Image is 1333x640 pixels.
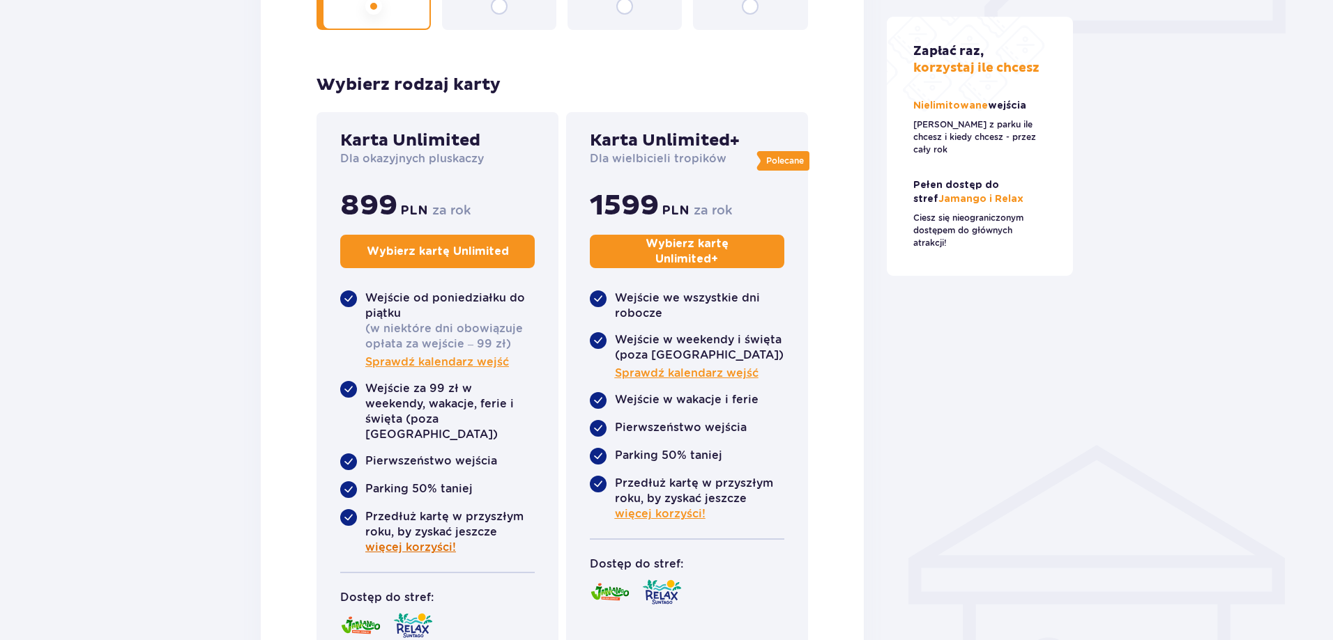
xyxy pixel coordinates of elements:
p: korzystaj ile chcesz [913,43,1039,77]
span: 899 [340,189,397,224]
img: roundedCheckBlue.4a3460b82ef5fd2642f707f390782c34.svg [590,392,607,409]
p: Wejście w weekendy i święta (poza [GEOGRAPHIC_DATA]) [615,332,784,363]
p: Nielimitowane [913,99,1029,113]
span: PLN [400,203,428,219]
img: roundedCheckBlue.4a3460b82ef5fd2642f707f390782c34.svg [340,481,357,498]
p: Wybierz kartę Unlimited [367,244,509,259]
p: Wybierz rodzaj karty [317,75,808,95]
span: Pełen dostęp do stref [913,180,999,204]
img: roundedCheckBlue.4a3460b82ef5fd2642f707f390782c34.svg [590,332,607,349]
button: Wybierz kartę Unlimited [340,235,535,268]
p: Karta Unlimited [340,130,480,151]
p: Wejście we wszystkie dni robocze [615,290,784,321]
p: Parking 50% taniej [365,481,473,497]
p: Ciesz się nieograniczonym dostępem do głównych atrakcji! [913,212,1047,249]
p: (w niektóre dni obowiązuje opłata za wejście – 99 zł) [365,321,535,352]
img: roundedCheckBlue.4a3460b82ef5fd2642f707f390782c34.svg [590,290,607,307]
p: Dostęp do stref: [340,590,434,605]
p: Polecane [766,155,804,167]
img: roundedCheckBlue.4a3460b82ef5fd2642f707f390782c34.svg [590,448,607,465]
a: więcej korzyści! [615,506,706,522]
p: Parking 50% taniej [615,448,722,463]
img: roundedCheckBlue.4a3460b82ef5fd2642f707f390782c34.svg [340,381,357,398]
p: Dostęp do stref: [590,556,683,572]
img: roundedCheckBlue.4a3460b82ef5fd2642f707f390782c34.svg [340,509,357,526]
span: PLN [662,203,690,219]
span: wejścia [988,101,1026,111]
p: [PERSON_NAME] z parku ile chcesz i kiedy chcesz - przez cały rok [913,118,1047,156]
p: Pierwszeństwo wejścia [615,420,747,435]
p: Wybierz kartę Unlimited + [614,236,761,267]
p: za rok [694,202,732,219]
p: Wejście od poniedziałku do piątku [365,290,535,321]
span: 1599 [590,189,659,224]
p: Wejście za 99 zł w weekendy, wakacje, ferie i święta (poza [GEOGRAPHIC_DATA]) [365,381,535,442]
a: Sprawdź kalendarz wejść [615,366,759,381]
p: Dla okazyjnych pluskaczy [340,151,484,166]
p: Przedłuż kartę w przyszłym roku, by zyskać jeszcze [615,476,784,522]
img: roundedCheckBlue.4a3460b82ef5fd2642f707f390782c34.svg [340,290,357,307]
a: Sprawdź kalendarz wejść [365,354,509,370]
p: Karta Unlimited+ [590,130,740,151]
p: Wejście w wakacje i ferie [615,392,759,407]
img: roundedCheckBlue.4a3460b82ef5fd2642f707f390782c34.svg [590,420,607,437]
a: więcej korzyści! [365,540,456,555]
span: Zapłać raz, [913,43,984,59]
button: Wybierz kartę Unlimited+ [590,235,784,268]
p: Pierwszeństwo wejścia [365,453,497,469]
p: za rok [432,202,471,219]
p: Jamango i Relax [913,178,1047,206]
p: Przedłuż kartę w przyszłym roku, by zyskać jeszcze [365,509,535,555]
img: roundedCheckBlue.4a3460b82ef5fd2642f707f390782c34.svg [340,453,357,470]
p: Dla wielbicieli tropików [590,151,726,166]
img: roundedCheckBlue.4a3460b82ef5fd2642f707f390782c34.svg [590,476,607,492]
